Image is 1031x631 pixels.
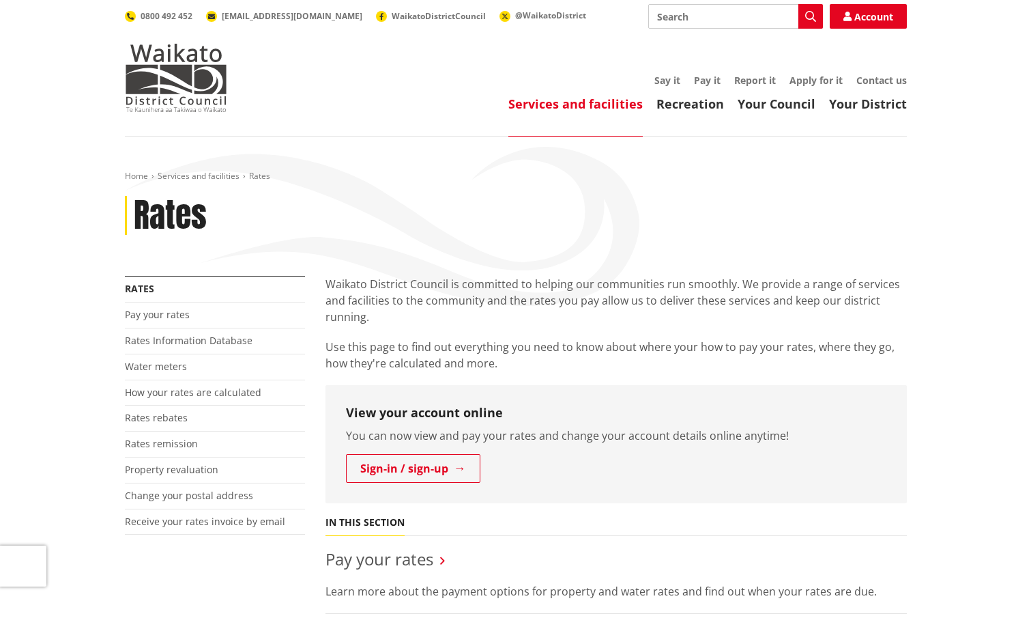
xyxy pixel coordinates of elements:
a: WaikatoDistrictCouncil [376,10,486,22]
a: Your District [829,96,907,112]
a: Sign-in / sign-up [346,454,480,483]
a: Contact us [856,74,907,87]
p: Learn more about the payment options for property and water rates and find out when your rates ar... [325,583,907,600]
a: Recreation [656,96,724,112]
a: How your rates are calculated [125,386,261,399]
a: Services and facilities [158,170,239,182]
h5: In this section [325,517,405,529]
a: Account [830,4,907,29]
a: Services and facilities [508,96,643,112]
a: Your Council [738,96,815,112]
h3: View your account online [346,406,886,421]
a: Home [125,170,148,182]
a: Pay it [694,74,721,87]
a: Say it [654,74,680,87]
a: Change your postal address [125,489,253,502]
a: Rates rebates [125,411,188,424]
span: [EMAIL_ADDRESS][DOMAIN_NAME] [222,10,362,22]
a: Pay your rates [125,308,190,321]
h1: Rates [134,196,207,236]
span: Rates [249,170,270,182]
span: WaikatoDistrictCouncil [392,10,486,22]
a: Rates remission [125,437,198,450]
p: You can now view and pay your rates and change your account details online anytime! [346,427,886,444]
span: @WaikatoDistrict [515,10,586,21]
a: Property revaluation [125,463,218,476]
p: Waikato District Council is committed to helping our communities run smoothly. We provide a range... [325,276,907,325]
a: Pay your rates [325,548,433,570]
p: Use this page to find out everything you need to know about where your how to pay your rates, whe... [325,339,907,371]
span: 0800 492 452 [141,10,192,22]
img: Waikato District Council - Te Kaunihera aa Takiwaa o Waikato [125,44,227,112]
a: Report it [734,74,776,87]
a: @WaikatoDistrict [499,10,586,21]
input: Search input [648,4,823,29]
a: Apply for it [789,74,843,87]
a: Rates [125,282,154,295]
a: Receive your rates invoice by email [125,515,285,528]
a: Water meters [125,360,187,373]
a: 0800 492 452 [125,10,192,22]
a: Rates Information Database [125,334,252,347]
a: [EMAIL_ADDRESS][DOMAIN_NAME] [206,10,362,22]
nav: breadcrumb [125,171,907,182]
